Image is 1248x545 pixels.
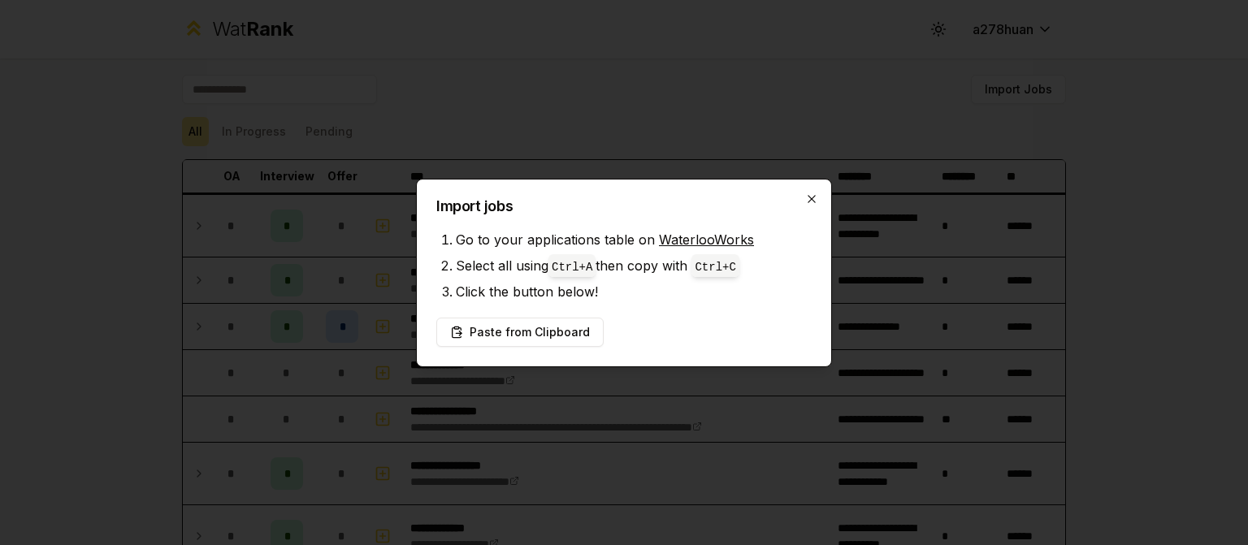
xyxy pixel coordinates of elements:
button: Paste from Clipboard [436,318,604,347]
code: Ctrl+ C [695,261,735,274]
li: Go to your applications table on [456,227,812,253]
a: WaterlooWorks [659,231,754,248]
code: Ctrl+ A [552,261,592,274]
li: Click the button below! [456,279,812,305]
li: Select all using then copy with [456,253,812,279]
h2: Import jobs [436,199,812,214]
